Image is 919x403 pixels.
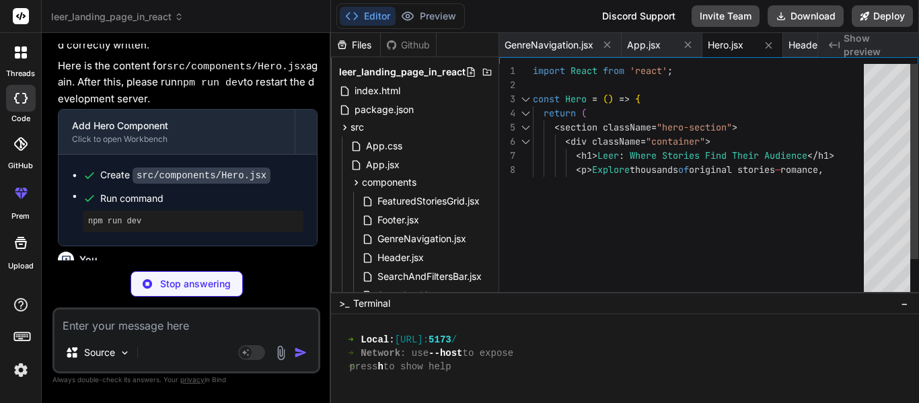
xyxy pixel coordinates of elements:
div: 3 [499,92,515,106]
span: > [829,149,834,161]
span: from [603,65,624,77]
span: StoryCard.jsx [376,287,439,303]
span: Header.jsx [788,38,835,52]
div: 5 [499,120,515,135]
span: : [619,149,624,161]
span: > [587,163,592,176]
div: Click to collapse the range. [517,120,534,135]
span: of [678,163,689,176]
label: threads [6,68,35,79]
span: Hero [565,93,587,105]
label: Upload [8,260,34,272]
p: Stop answering [160,277,231,291]
span: 5173 [429,333,451,346]
div: 2 [499,78,515,92]
span: GenreNavigation.jsx [376,231,468,247]
span: Where [630,149,657,161]
div: Click to collapse the range. [517,135,534,149]
p: Always double-check its answers. Your in Bind [52,373,320,386]
span: Explore [592,163,630,176]
div: 1 [499,64,515,78]
button: − [898,293,911,314]
img: settings [9,359,32,381]
span: ➜ [348,360,349,373]
span: src [351,120,364,134]
label: prem [11,211,30,222]
span: section className [560,121,651,133]
span: >_ [339,297,349,310]
button: Download [768,5,844,27]
span: Leer [597,149,619,161]
div: 4 [499,106,515,120]
div: Click to collapse the range. [517,106,534,120]
span: to show help [383,360,451,373]
span: leer_landing_page_in_react [51,10,184,24]
img: Pick Models [119,347,131,359]
div: Click to collapse the range. [517,92,534,106]
span: SearchAndFiltersBar.jsx [376,268,483,285]
div: 8 [499,163,515,177]
span: index.html [353,83,402,99]
span: / [451,333,457,346]
span: : [389,333,394,346]
span: components [362,176,416,189]
span: </ [807,149,818,161]
span: Find [705,149,727,161]
label: code [11,113,30,124]
div: Click to open Workbench [72,134,281,145]
div: Create [100,168,270,182]
span: ) [608,93,614,105]
span: { [635,93,640,105]
span: Network [361,346,400,360]
span: < [554,121,560,133]
span: Audience [764,149,807,161]
span: FeaturedStoriesGrid.jsx [376,193,481,209]
span: package.json [353,102,415,118]
p: Source [84,346,115,359]
span: return [544,107,576,119]
span: --host [429,346,462,360]
span: h [377,360,383,373]
span: < [576,163,581,176]
span: , [818,163,823,176]
button: Deploy [852,5,913,27]
p: Here is the content for again. After this, please run to restart the development server. [58,59,318,107]
span: = [651,121,657,133]
span: original stories [689,163,775,176]
span: Show preview [844,32,908,59]
span: Run command [100,192,303,205]
span: Terminal [353,297,390,310]
span: const [533,93,560,105]
span: Hero.jsx [708,38,743,52]
div: Add Hero Component [72,119,281,133]
span: < [565,135,571,147]
div: Discord Support [594,5,684,27]
button: Invite Team [692,5,760,27]
span: GenreNavigation.jsx [505,38,593,52]
span: > [732,121,737,133]
span: Header.jsx [376,250,425,266]
span: App.css [365,138,404,154]
span: p [581,163,587,176]
button: Preview [396,7,462,26]
button: Editor [340,7,396,26]
span: "container" [646,135,705,147]
div: 6 [499,135,515,149]
h6: You [79,253,98,266]
span: leer_landing_page_in_react [339,65,466,79]
button: Add Hero ComponentClick to open Workbench [59,110,295,154]
span: ➜ [348,333,349,346]
span: > [705,135,710,147]
span: privacy [180,375,205,383]
span: ( [581,107,587,119]
code: src/components/Hero.jsx [133,168,270,184]
span: App.jsx [627,38,661,52]
div: Github [381,38,436,52]
span: = [592,93,597,105]
span: romance [780,163,818,176]
span: thousands [630,163,678,176]
span: — [775,163,780,176]
span: 'react' [630,65,667,77]
div: Files [331,38,380,52]
span: − [901,297,908,310]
